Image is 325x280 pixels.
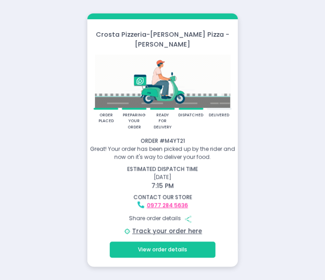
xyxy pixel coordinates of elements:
[123,112,145,131] div: preparing your order
[89,165,236,173] div: estimated dispatch time
[110,242,215,258] button: View order details
[154,112,171,131] div: ready for delivery
[87,30,238,49] div: Crosta Pizzeria - [PERSON_NAME] Pizza - [PERSON_NAME]
[147,201,188,209] a: 0977 284 5636
[178,112,203,119] div: dispatched
[151,181,174,190] span: 7:15 PM
[89,193,236,201] div: contact our store
[89,137,236,145] div: Order # M4YT21
[132,227,202,235] a: Track your order here
[89,145,236,161] div: Great! Your order has been picked up by the rider and now on it's way to deliver your food.
[95,55,230,107] img: talkie
[89,211,236,227] div: Share order details
[83,165,242,191] div: [DATE]
[209,112,229,119] div: delivered
[98,112,114,124] div: order placed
